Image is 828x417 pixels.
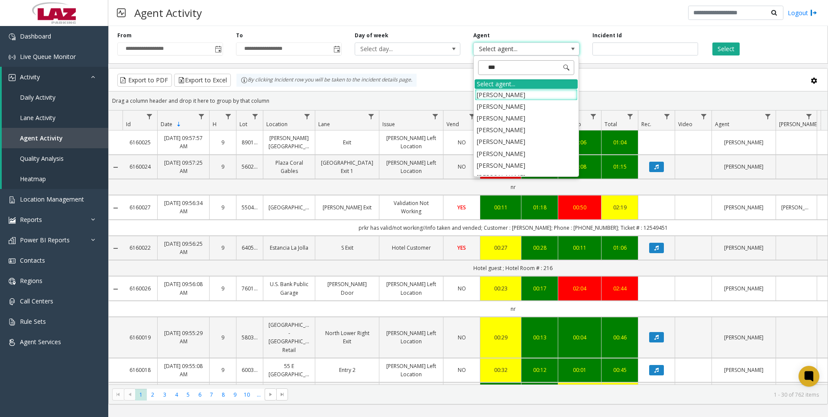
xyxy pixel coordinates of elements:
[607,244,633,252] a: 01:06
[241,389,253,401] span: Page 10
[253,389,265,401] span: Page 11
[717,138,770,147] a: [PERSON_NAME]
[485,366,516,374] a: 00:32
[9,33,16,40] img: 'icon'
[457,204,466,211] span: YES
[563,366,596,374] a: 00:01
[128,333,152,342] a: 6160019
[163,199,204,215] a: [DATE] 09:56:34 AM
[355,32,388,39] label: Day of week
[174,74,231,87] button: Export to Excel
[9,217,16,224] img: 'icon'
[175,121,182,128] span: Sortable
[320,366,374,374] a: Entry 2
[20,73,40,81] span: Activity
[128,284,152,293] a: 6160026
[607,333,633,342] div: 00:46
[466,111,478,122] a: Vend Filter Menu
[382,121,395,128] span: Issue
[641,121,651,128] span: Rec.
[485,333,516,342] a: 00:29
[213,121,217,128] span: H
[215,333,231,342] a: 9
[717,284,770,293] a: [PERSON_NAME]
[563,163,596,171] a: 00:08
[266,121,288,128] span: Location
[279,391,286,398] span: Go to the last page
[163,240,204,256] a: [DATE] 09:56:25 AM
[563,284,596,293] a: 02:04
[449,138,475,147] a: NO
[215,284,231,293] a: 9
[762,111,774,122] a: Agent Filter Menu
[449,203,475,212] a: YES
[20,236,70,244] span: Power BI Reports
[109,93,828,108] div: Drag a column header and drop it here to group by that column
[242,203,258,212] a: 550417
[717,366,770,374] a: [PERSON_NAME]
[385,244,438,252] a: Hotel Customer
[242,138,258,147] a: 890113
[385,134,438,150] a: [PERSON_NAME] Left Location
[242,284,258,293] a: 760140
[430,111,441,122] a: Issue Filter Menu
[215,163,231,171] a: 9
[475,124,578,136] li: [PERSON_NAME]
[20,32,51,40] span: Dashboard
[20,114,55,122] span: Lane Activity
[485,203,516,212] a: 00:11
[717,244,770,252] a: [PERSON_NAME]
[109,205,123,212] a: Collapse Details
[563,138,596,147] a: 00:06
[249,111,261,122] a: Lot Filter Menu
[607,284,633,293] a: 02:44
[485,244,516,252] div: 00:27
[788,8,817,17] a: Logout
[717,333,770,342] a: [PERSON_NAME]
[109,245,123,252] a: Collapse Details
[457,244,466,251] span: YES
[320,244,374,252] a: S Exit
[229,389,241,401] span: Page 9
[241,77,248,84] img: infoIcon.svg
[475,79,578,89] div: Select agent...
[20,175,46,183] span: Heatmap
[268,203,310,212] a: [GEOGRAPHIC_DATA]
[117,2,126,23] img: pageIcon
[458,366,466,374] span: NO
[265,388,276,401] span: Go to the next page
[242,366,258,374] a: 600349
[135,389,147,401] span: Page 1
[698,111,710,122] a: Video Filter Menu
[717,203,770,212] a: [PERSON_NAME]
[236,74,417,87] div: By clicking Incident row you will be taken to the incident details page.
[320,159,374,175] a: [GEOGRAPHIC_DATA] Exit 1
[144,111,155,122] a: Id Filter Menu
[20,215,42,224] span: Reports
[607,203,633,212] a: 02:19
[563,333,596,342] div: 00:04
[320,280,374,296] a: [PERSON_NAME] Door
[458,139,466,146] span: NO
[2,67,108,87] a: Activity
[20,338,61,346] span: Agent Services
[607,366,633,374] a: 00:45
[117,74,172,87] button: Export to PDF
[9,74,16,81] img: 'icon'
[268,362,310,378] a: 55 E [GEOGRAPHIC_DATA]
[9,54,16,61] img: 'icon'
[20,134,63,142] span: Agent Activity
[563,244,596,252] a: 00:11
[109,111,828,384] div: Data table
[128,163,152,171] a: 6160024
[2,169,108,189] a: Heatmap
[527,203,553,212] div: 01:18
[128,366,152,374] a: 6160018
[810,8,817,17] img: logout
